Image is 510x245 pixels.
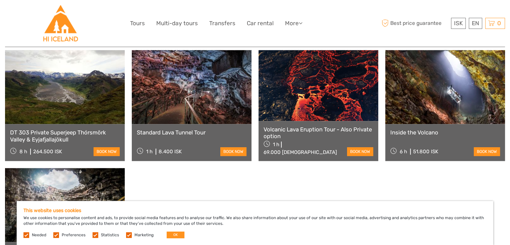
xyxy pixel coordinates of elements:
img: Hostelling International [42,5,79,42]
label: Needed [32,232,46,238]
a: DT 303 Private Superjeep Thórsmörk Valley & Eyjafjallajökull [10,129,120,143]
a: book now [220,147,246,156]
button: OK [167,232,184,238]
a: More [285,18,302,28]
a: Tours [130,18,145,28]
a: Multi-day tours [156,18,198,28]
a: book now [347,147,373,156]
span: 8 h [19,149,27,155]
label: Marketing [134,232,154,238]
p: We're away right now. Please check back later! [9,12,76,17]
h5: This website uses cookies [23,208,487,213]
a: Car rental [247,18,274,28]
span: Best price guarantee [380,18,449,29]
a: Standard Lava Tunnel Tour [137,129,246,136]
div: We use cookies to personalise content and ads, to provide social media features and to analyse ou... [17,201,493,245]
a: Volcanic Lava Eruption Tour - Also Private option [264,126,373,140]
label: Statistics [101,232,119,238]
button: Open LiveChat chat widget [77,10,85,18]
a: Inside the Volcano [390,129,500,136]
span: 0 [496,20,502,27]
a: book now [94,147,120,156]
label: Preferences [62,232,86,238]
span: 1 h [273,141,279,148]
div: 8.400 ISK [159,149,182,155]
div: EN [469,18,482,29]
a: book now [474,147,500,156]
a: Transfers [209,18,235,28]
div: 51.800 ISK [413,149,438,155]
div: 264.500 ISK [33,149,62,155]
span: ISK [454,20,463,27]
span: 1 h [146,149,153,155]
div: 69.000 [DEMOGRAPHIC_DATA] [264,149,337,155]
span: 6 h [400,149,407,155]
